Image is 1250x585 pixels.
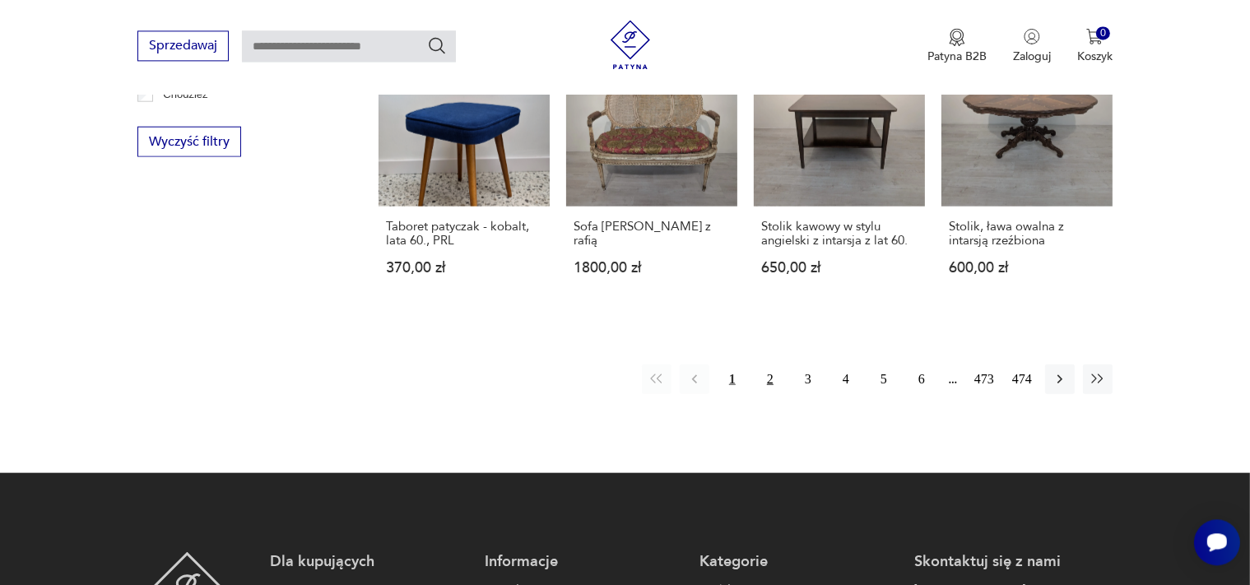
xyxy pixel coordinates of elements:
[137,30,229,61] button: Sprzedawaj
[761,260,918,274] p: 650,00 zł
[386,219,542,247] h3: Taboret patyczak - kobalt, lata 60., PRL
[718,364,747,393] button: 1
[699,551,898,571] p: Kategorie
[566,35,737,306] a: Sofa Ludwik XVI z rafiąSofa [PERSON_NAME] z rafią1800,00 zł
[761,219,918,247] h3: Stolik kawowy w stylu angielski z intarsja z lat 60.
[914,551,1113,571] p: Skontaktuj się z nami
[1194,519,1240,565] iframe: Smartsupp widget button
[163,108,204,126] p: Ćmielów
[1007,364,1037,393] button: 474
[137,126,241,156] button: Wyczyść filtry
[1096,26,1110,40] div: 0
[379,35,550,306] a: Taboret patyczak - kobalt, lata 60., PRLTaboret patyczak - kobalt, lata 60., PRL370,00 zł
[574,260,730,274] p: 1800,00 zł
[574,219,730,247] h3: Sofa [PERSON_NAME] z rafią
[1077,49,1113,64] p: Koszyk
[1024,28,1040,44] img: Ikonka użytkownika
[1077,28,1113,64] button: 0Koszyk
[270,551,468,571] p: Dla kupujących
[941,35,1113,306] a: Stolik, ława owalna z intarsją rzeźbionaStolik, ława owalna z intarsją rzeźbiona600,00 zł
[755,364,785,393] button: 2
[137,41,229,53] a: Sprzedawaj
[869,364,899,393] button: 5
[386,260,542,274] p: 370,00 zł
[969,364,999,393] button: 473
[1086,28,1103,44] img: Ikona koszyka
[831,364,861,393] button: 4
[606,20,655,69] img: Patyna - sklep z meblami i dekoracjami vintage
[949,219,1105,247] h3: Stolik, ława owalna z intarsją rzeźbiona
[427,35,447,55] button: Szukaj
[927,28,987,64] a: Ikona medaluPatyna B2B
[793,364,823,393] button: 3
[754,35,925,306] a: Stolik kawowy w stylu angielski z intarsja z lat 60.Stolik kawowy w stylu angielski z intarsja z ...
[949,28,965,46] img: Ikona medalu
[949,260,1105,274] p: 600,00 zł
[485,551,683,571] p: Informacje
[1013,49,1051,64] p: Zaloguj
[927,49,987,64] p: Patyna B2B
[927,28,987,64] button: Patyna B2B
[907,364,936,393] button: 6
[1013,28,1051,64] button: Zaloguj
